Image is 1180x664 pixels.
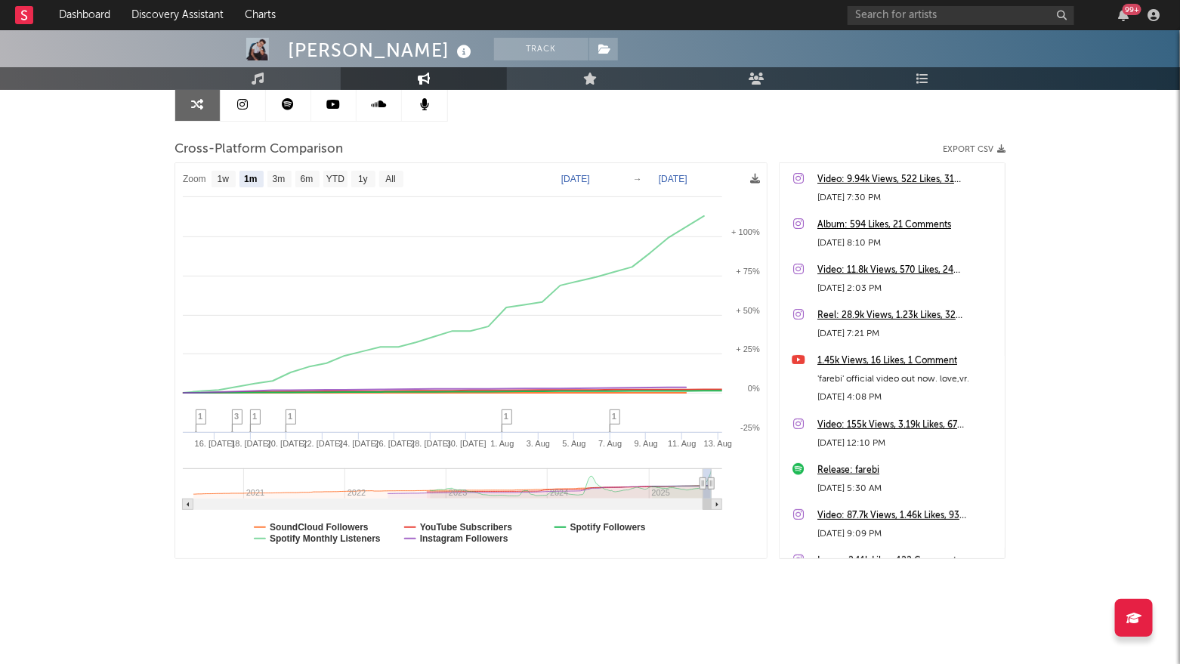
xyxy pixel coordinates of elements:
[1123,4,1141,15] div: 99 +
[301,174,314,185] text: 6m
[270,533,381,544] text: Spotify Monthly Listeners
[659,174,687,184] text: [DATE]
[490,439,514,448] text: 1. Aug
[731,227,760,236] text: + 100%
[817,388,997,406] div: [DATE] 4:08 PM
[563,439,586,448] text: 5. Aug
[848,6,1074,25] input: Search for artists
[817,434,997,452] div: [DATE] 12:10 PM
[420,533,508,544] text: Instagram Followers
[273,174,286,185] text: 3m
[817,171,997,189] a: Video: 9.94k Views, 522 Likes, 31 Comments
[737,344,761,354] text: + 25%
[817,279,997,298] div: [DATE] 2:03 PM
[302,439,342,448] text: 22. [DATE]
[420,522,513,533] text: YouTube Subscribers
[635,439,658,448] text: 9. Aug
[218,174,230,185] text: 1w
[183,174,206,185] text: Zoom
[234,412,239,421] span: 3
[385,174,395,185] text: All
[943,145,1005,154] button: Export CSV
[817,416,997,434] a: Video: 155k Views, 3.19k Likes, 67 Comments
[175,141,343,159] span: Cross-Platform Comparison
[612,412,616,421] span: 1
[737,267,761,276] text: + 75%
[817,189,997,207] div: [DATE] 7:30 PM
[817,307,997,325] a: Reel: 28.9k Views, 1.23k Likes, 32 Comments
[817,462,997,480] a: Release: farebi
[817,480,997,498] div: [DATE] 5:30 AM
[598,439,622,448] text: 7. Aug
[748,384,760,393] text: 0%
[817,525,997,543] div: [DATE] 9:09 PM
[704,439,732,448] text: 13. Aug
[338,439,378,448] text: 24. [DATE]
[817,234,997,252] div: [DATE] 8:10 PM
[561,174,590,184] text: [DATE]
[737,306,761,315] text: + 50%
[446,439,487,448] text: 30. [DATE]
[375,439,415,448] text: 26. [DATE]
[270,522,369,533] text: SoundCloud Followers
[817,507,997,525] a: Video: 87.7k Views, 1.46k Likes, 93 Comments
[267,439,307,448] text: 20. [DATE]
[527,439,550,448] text: 3. Aug
[252,412,257,421] span: 1
[817,552,997,570] a: Image: 2.11k Likes, 122 Comments
[198,412,202,421] span: 1
[817,261,997,279] a: Video: 11.8k Views, 570 Likes, 24 Comments
[817,370,997,388] div: 'farebi' official video out now. love,vr.
[195,439,235,448] text: 16. [DATE]
[740,423,760,432] text: -25%
[288,412,292,421] span: 1
[817,352,997,370] a: 1.45k Views, 16 Likes, 1 Comment
[244,174,257,185] text: 1m
[817,325,997,343] div: [DATE] 7:21 PM
[358,174,368,185] text: 1y
[633,174,642,184] text: →
[668,439,696,448] text: 11. Aug
[570,522,646,533] text: Spotify Followers
[494,38,588,60] button: Track
[410,439,450,448] text: 28. [DATE]
[504,412,508,421] span: 1
[817,216,997,234] a: Album: 594 Likes, 21 Comments
[1118,9,1129,21] button: 99+
[288,38,475,63] div: [PERSON_NAME]
[326,174,344,185] text: YTD
[230,439,270,448] text: 18. [DATE]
